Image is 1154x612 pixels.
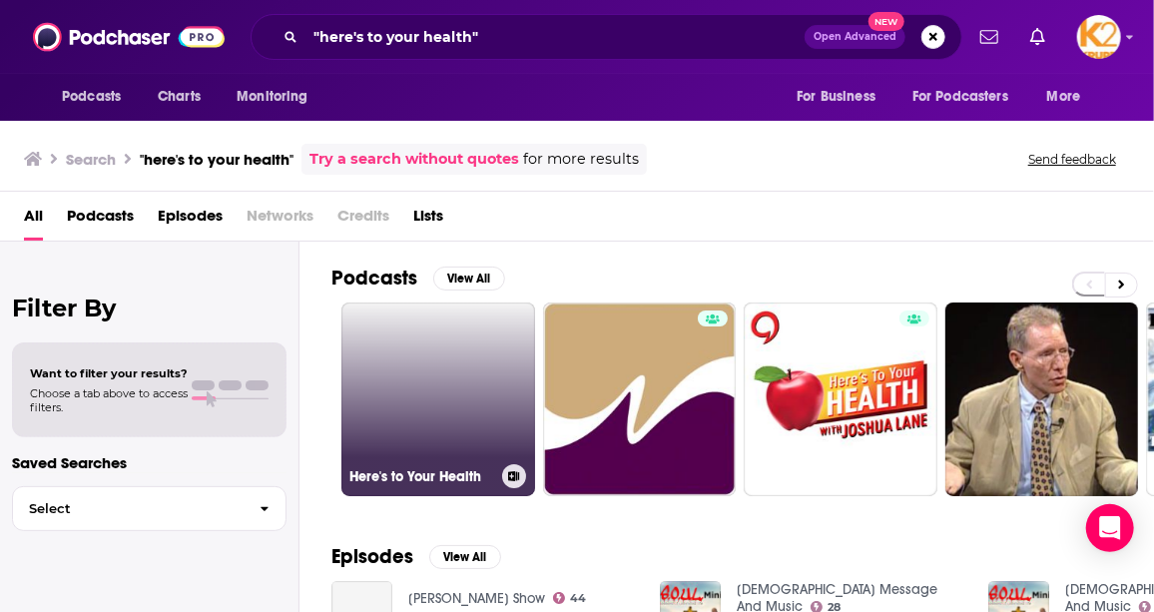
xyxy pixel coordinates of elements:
[237,83,307,111] span: Monitoring
[868,12,904,31] span: New
[1077,15,1121,59] img: User Profile
[805,25,905,49] button: Open AdvancedNew
[828,603,841,612] span: 28
[158,200,223,241] a: Episodes
[1033,78,1106,116] button: open menu
[24,200,43,241] a: All
[1086,504,1134,552] div: Open Intercom Messenger
[1022,151,1122,168] button: Send feedback
[912,83,1008,111] span: For Podcasters
[797,83,875,111] span: For Business
[341,303,535,496] a: Here's to Your Health
[30,386,188,414] span: Choose a tab above to access filters.
[1022,20,1053,54] a: Show notifications dropdown
[349,468,494,485] h3: Here's to Your Health
[1077,15,1121,59] button: Show profile menu
[433,267,505,291] button: View All
[12,294,287,322] h2: Filter By
[1077,15,1121,59] span: Logged in as K2Krupp
[553,592,587,604] a: 44
[62,83,121,111] span: Podcasts
[12,486,287,531] button: Select
[413,200,443,241] a: Lists
[309,148,519,171] a: Try a search without quotes
[30,366,188,380] span: Want to filter your results?
[523,148,639,171] span: for more results
[251,14,962,60] div: Search podcasts, credits, & more...
[48,78,147,116] button: open menu
[783,78,900,116] button: open menu
[972,20,1006,54] a: Show notifications dropdown
[140,150,293,169] h3: "here's to your health"
[13,502,244,515] span: Select
[408,590,545,607] a: Larry Miller Show
[33,18,225,56] img: Podchaser - Follow, Share and Rate Podcasts
[67,200,134,241] a: Podcasts
[1047,83,1081,111] span: More
[331,544,413,569] h2: Episodes
[305,21,805,53] input: Search podcasts, credits, & more...
[570,594,586,603] span: 44
[899,78,1037,116] button: open menu
[331,266,417,291] h2: Podcasts
[331,266,505,291] a: PodcastsView All
[158,83,201,111] span: Charts
[145,78,213,116] a: Charts
[223,78,333,116] button: open menu
[337,200,389,241] span: Credits
[814,32,896,42] span: Open Advanced
[429,545,501,569] button: View All
[12,453,287,472] p: Saved Searches
[247,200,313,241] span: Networks
[66,150,116,169] h3: Search
[331,544,501,569] a: EpisodesView All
